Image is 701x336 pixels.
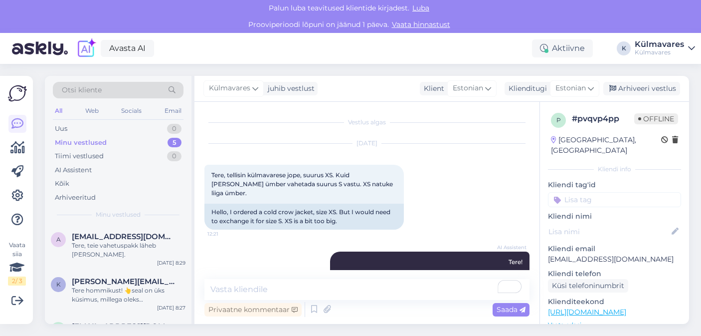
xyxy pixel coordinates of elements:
[163,104,183,117] div: Email
[72,232,175,241] span: alinavaabel68@gmail.com
[72,277,175,286] span: katre@askly.me
[548,269,681,279] p: Kliendi telefon
[548,226,670,237] input: Lisa nimi
[264,83,315,94] div: juhib vestlust
[497,305,526,314] span: Saada
[207,230,245,238] span: 12:21
[55,179,69,189] div: Kõik
[635,48,684,56] div: Külmavares
[8,84,27,103] img: Askly Logo
[8,241,26,286] div: Vaata siia
[72,241,185,259] div: Tere, teie vahetuspakk läheb [PERSON_NAME].
[62,85,102,95] span: Otsi kliente
[603,82,680,95] div: Arhiveeri vestlus
[56,236,61,243] span: a
[635,40,695,56] a: KülmavaresKülmavares
[635,40,684,48] div: Külmavares
[389,20,453,29] a: Vaata hinnastust
[204,118,529,127] div: Vestlus algas
[548,297,681,307] p: Klienditeekond
[555,83,586,94] span: Estonian
[204,204,404,230] div: Hello, I ordered a cold crow jacket, size XS. But I would need to exchange it for size S. XS is a...
[55,124,67,134] div: Uus
[548,308,626,317] a: [URL][DOMAIN_NAME]
[55,138,107,148] div: Minu vestlused
[548,321,681,330] p: Vaata edasi ...
[119,104,144,117] div: Socials
[204,303,302,317] div: Privaatne kommentaar
[168,138,181,148] div: 5
[548,211,681,222] p: Kliendi nimi
[83,104,101,117] div: Web
[617,41,631,55] div: K
[548,279,628,293] div: Küsi telefoninumbrit
[101,40,154,57] a: Avasta AI
[53,104,64,117] div: All
[548,244,681,254] p: Kliendi email
[72,286,185,304] div: Tere hommikust! 👆seal on üks küsimus, millega oleks [PERSON_NAME] :)
[409,3,432,12] span: Luba
[167,124,181,134] div: 0
[157,304,185,312] div: [DATE] 8:27
[634,113,678,124] span: Offline
[551,135,661,156] div: [GEOGRAPHIC_DATA], [GEOGRAPHIC_DATA]
[55,193,96,203] div: Arhiveeritud
[55,165,92,175] div: AI Assistent
[72,322,175,331] span: signetonisson@mail.ee
[548,192,681,207] input: Lisa tag
[209,83,250,94] span: Külmavares
[167,151,181,161] div: 0
[204,279,529,300] textarea: To enrich screen reader interactions, please activate Accessibility in Grammarly extension settings
[548,254,681,265] p: [EMAIL_ADDRESS][DOMAIN_NAME]
[96,210,141,219] span: Minu vestlused
[489,244,526,251] span: AI Assistent
[572,113,634,125] div: # pvqvp4pp
[453,83,483,94] span: Estonian
[548,165,681,174] div: Kliendi info
[532,39,593,57] div: Aktiivne
[548,180,681,190] p: Kliendi tag'id
[55,151,104,161] div: Tiimi vestlused
[556,116,561,124] span: p
[505,83,547,94] div: Klienditugi
[157,259,185,267] div: [DATE] 8:29
[420,83,444,94] div: Klient
[8,277,26,286] div: 2 / 3
[204,139,529,148] div: [DATE]
[76,38,97,59] img: explore-ai
[211,171,394,197] span: Tere, tellisin külmavarese jope, suurus XS. Kuid [PERSON_NAME] ümber vahetada suurus S vastu. XS ...
[56,281,61,288] span: k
